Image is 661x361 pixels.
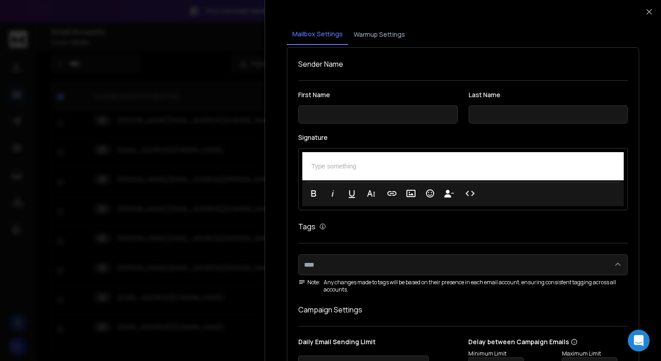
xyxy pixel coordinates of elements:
button: Mailbox Settings [287,24,348,45]
h1: Sender Name [298,59,628,69]
span: Note: [298,279,320,286]
button: Underline (⌘U) [343,184,361,203]
p: Delay between Campaign Emails [468,337,652,346]
button: Insert Image (⌘P) [402,184,420,203]
button: Bold (⌘B) [305,184,322,203]
button: More Text [362,184,380,203]
button: Italic (⌘I) [324,184,341,203]
p: Minimum Limit [468,350,558,357]
button: Code View [461,184,479,203]
label: Signature [298,134,628,141]
label: Last Name [468,92,628,98]
h1: Campaign Settings [298,304,628,315]
button: Insert Unsubscribe Link [441,184,458,203]
button: Warmup Settings [348,25,411,45]
div: Any changes made to tags will be based on their presence in each email account, ensuring consiste... [298,279,628,293]
h1: Tags [298,221,315,232]
button: Emoticons [421,184,439,203]
p: Daily Email Sending Limit [298,337,458,350]
div: Open Intercom Messenger [628,330,650,351]
p: Maximum Limit [562,350,652,357]
button: Insert Link (⌘K) [383,184,401,203]
label: First Name [298,92,458,98]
